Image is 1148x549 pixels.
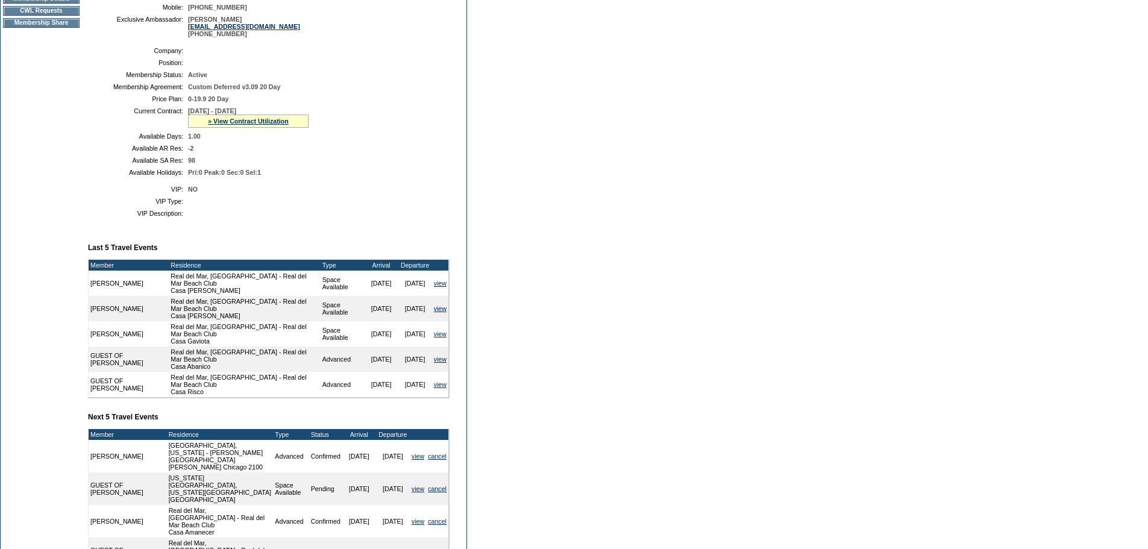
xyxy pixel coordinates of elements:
span: [PERSON_NAME] [PHONE_NUMBER] [188,16,300,37]
a: view [434,381,447,388]
td: [DATE] [342,440,376,472]
td: GUEST OF [PERSON_NAME] [89,372,169,397]
td: CWL Requests [3,6,80,16]
a: view [412,485,424,492]
td: Arrival [365,260,398,271]
td: Advanced [321,347,365,372]
a: view [412,453,424,460]
td: Available SA Res: [93,157,183,164]
td: Available Holidays: [93,169,183,176]
td: Membership Agreement: [93,83,183,90]
td: Residence [169,260,320,271]
td: [US_STATE][GEOGRAPHIC_DATA], [US_STATE][GEOGRAPHIC_DATA] [GEOGRAPHIC_DATA] [167,472,274,505]
td: Space Available [273,472,309,505]
td: Departure [376,429,410,440]
td: Member [89,260,169,271]
td: [DATE] [398,296,432,321]
td: Price Plan: [93,95,183,102]
a: [EMAIL_ADDRESS][DOMAIN_NAME] [188,23,300,30]
td: [PERSON_NAME] [89,271,169,296]
td: Type [273,429,309,440]
td: [DATE] [365,347,398,372]
td: Available Days: [93,133,183,140]
td: [DATE] [365,296,398,321]
td: Residence [167,429,274,440]
td: [PERSON_NAME] [89,321,169,347]
td: Real del Mar, [GEOGRAPHIC_DATA] - Real del Mar Beach Club Casa [PERSON_NAME] [169,296,320,321]
td: Current Contract: [93,107,183,128]
td: [GEOGRAPHIC_DATA], [US_STATE] - [PERSON_NAME][GEOGRAPHIC_DATA] [PERSON_NAME] Chicago 2100 [167,440,274,472]
td: [DATE] [376,472,410,505]
td: [DATE] [365,321,398,347]
td: Company: [93,47,183,54]
td: [DATE] [398,372,432,397]
a: » View Contract Utilization [208,118,289,125]
td: Real del Mar, [GEOGRAPHIC_DATA] - Real del Mar Beach Club Casa Amanecer [167,505,274,538]
td: Membership Share [3,18,80,28]
td: Departure [398,260,432,271]
span: Pri:0 Peak:0 Sec:0 Sel:1 [188,169,261,176]
span: [PHONE_NUMBER] [188,4,247,11]
td: [DATE] [398,271,432,296]
td: Confirmed [309,505,342,538]
td: Confirmed [309,440,342,472]
td: Status [309,429,342,440]
td: Arrival [342,429,376,440]
b: Next 5 Travel Events [88,413,158,421]
td: Type [321,260,365,271]
span: Active [188,71,207,78]
td: GUEST OF [PERSON_NAME] [89,472,152,505]
span: -2 [188,145,193,152]
a: cancel [428,453,447,460]
span: NO [188,186,198,193]
td: Space Available [321,296,365,321]
td: [PERSON_NAME] [89,505,152,538]
td: Membership Status: [93,71,183,78]
span: 1.00 [188,133,201,140]
a: view [434,280,447,287]
td: Advanced [321,372,365,397]
td: Member [89,429,152,440]
td: [DATE] [342,472,376,505]
a: view [434,356,447,363]
td: [DATE] [398,321,432,347]
span: [DATE] - [DATE] [188,107,236,115]
td: [PERSON_NAME] [89,296,169,321]
td: Advanced [273,505,309,538]
td: Real del Mar, [GEOGRAPHIC_DATA] - Real del Mar Beach Club Casa Gaviota [169,321,320,347]
td: Advanced [273,440,309,472]
a: view [412,518,424,525]
a: view [434,330,447,337]
a: cancel [428,485,447,492]
td: [DATE] [365,372,398,397]
td: [DATE] [398,347,432,372]
td: Available AR Res: [93,145,183,152]
td: VIP Description: [93,210,183,217]
td: VIP Type: [93,198,183,205]
td: Exclusive Ambassador: [93,16,183,37]
td: Real del Mar, [GEOGRAPHIC_DATA] - Real del Mar Beach Club Casa Abanico [169,347,320,372]
td: [DATE] [376,440,410,472]
td: VIP: [93,186,183,193]
td: Mobile: [93,4,183,11]
b: Last 5 Travel Events [88,243,157,252]
td: Real del Mar, [GEOGRAPHIC_DATA] - Real del Mar Beach Club Casa [PERSON_NAME] [169,271,320,296]
td: [DATE] [376,505,410,538]
td: Position: [93,59,183,66]
span: 98 [188,157,195,164]
td: Pending [309,472,342,505]
td: Real del Mar, [GEOGRAPHIC_DATA] - Real del Mar Beach Club Casa Risco [169,372,320,397]
a: view [434,305,447,312]
a: cancel [428,518,447,525]
td: [DATE] [342,505,376,538]
span: Custom Deferred v3.09 20 Day [188,83,280,90]
td: [DATE] [365,271,398,296]
span: 0-19.9 20 Day [188,95,229,102]
td: Space Available [321,321,365,347]
td: GUEST OF [PERSON_NAME] [89,347,169,372]
td: Space Available [321,271,365,296]
td: [PERSON_NAME] [89,440,152,472]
